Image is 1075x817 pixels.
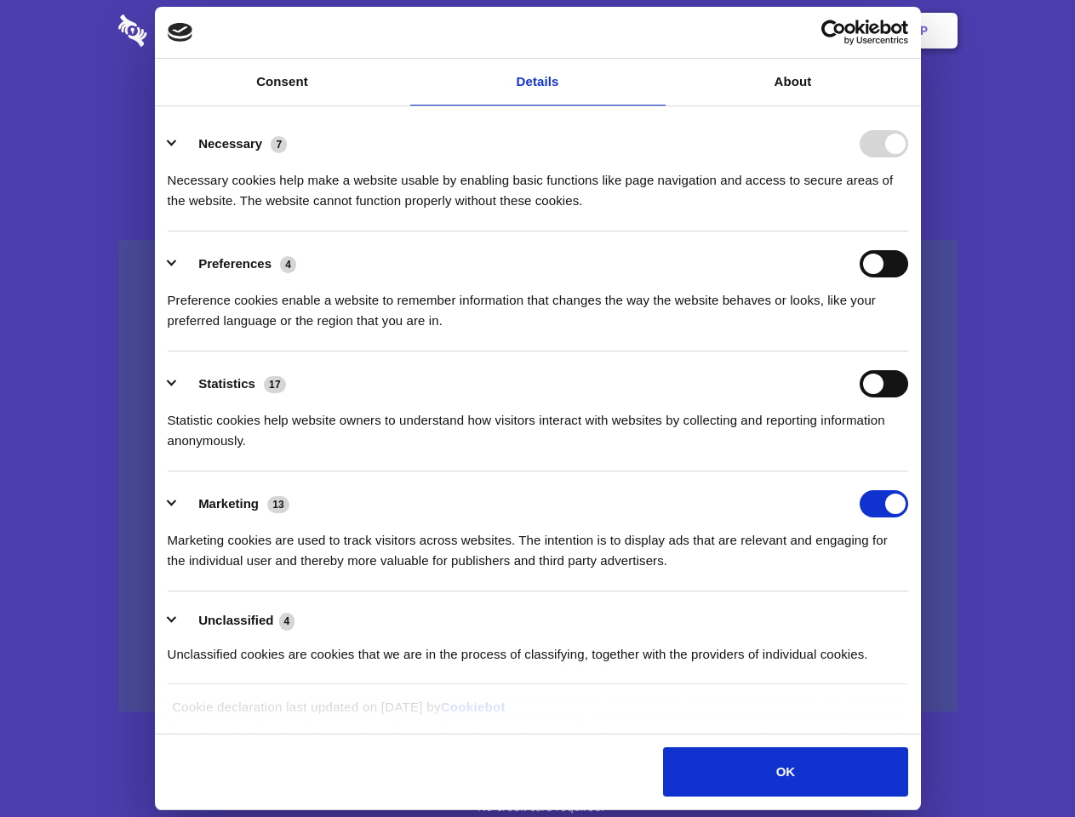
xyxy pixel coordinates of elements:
img: logo-wordmark-white-trans-d4663122ce5f474addd5e946df7df03e33cb6a1c49d2221995e7729f52c070b2.svg [118,14,264,47]
label: Preferences [198,256,272,271]
img: logo [168,23,193,42]
span: 4 [279,613,295,630]
h1: Eliminate Slack Data Loss. [118,77,958,138]
button: OK [663,747,907,797]
a: Cookiebot [441,700,506,714]
label: Statistics [198,376,255,391]
button: Preferences (4) [168,250,307,277]
a: Pricing [500,4,574,57]
a: About [666,59,921,106]
a: Login [772,4,846,57]
a: Wistia video thumbnail [118,240,958,712]
button: Unclassified (4) [168,610,306,631]
span: 13 [267,496,289,513]
button: Marketing (13) [168,490,300,517]
label: Necessary [198,136,262,151]
span: 4 [280,256,296,273]
div: Preference cookies enable a website to remember information that changes the way the website beha... [168,277,908,331]
h4: Auto-redaction of sensitive data, encrypted data sharing and self-destructing private chats. Shar... [118,155,958,211]
div: Necessary cookies help make a website usable by enabling basic functions like page navigation and... [168,157,908,211]
a: Contact [690,4,769,57]
div: Cookie declaration last updated on [DATE] by [159,697,916,730]
span: 17 [264,376,286,393]
span: 7 [271,136,287,153]
a: Consent [155,59,410,106]
a: Usercentrics Cookiebot - opens in a new window [759,20,908,45]
a: Details [410,59,666,106]
div: Statistic cookies help website owners to understand how visitors interact with websites by collec... [168,397,908,451]
label: Marketing [198,496,259,511]
div: Marketing cookies are used to track visitors across websites. The intention is to display ads tha... [168,517,908,571]
button: Statistics (17) [168,370,297,397]
iframe: Drift Widget Chat Controller [990,732,1055,797]
div: Unclassified cookies are cookies that we are in the process of classifying, together with the pro... [168,631,908,665]
button: Necessary (7) [168,130,298,157]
